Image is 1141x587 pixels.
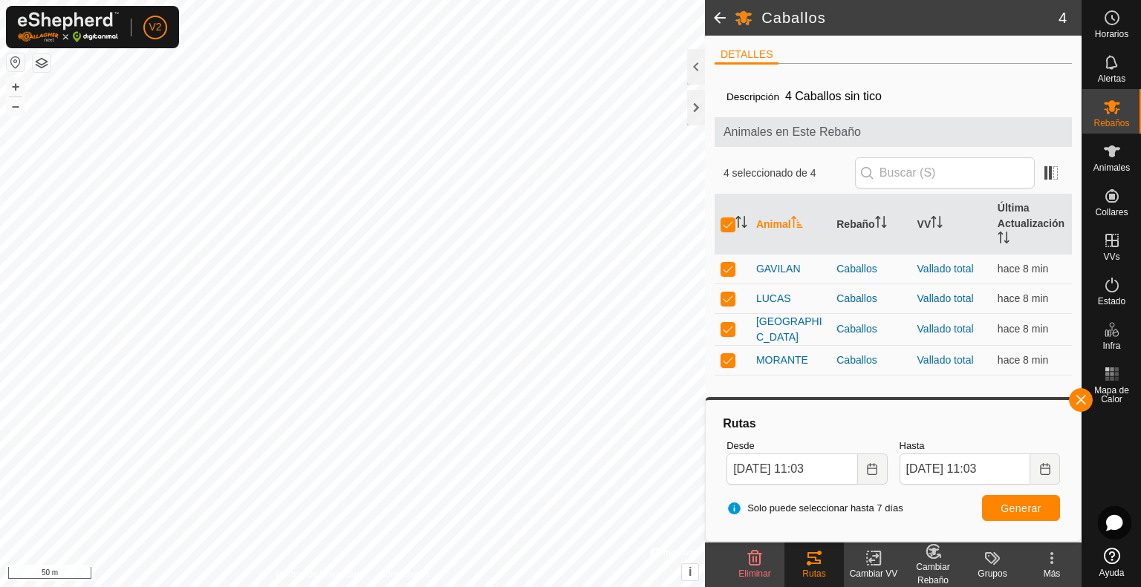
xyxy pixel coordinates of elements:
th: Última Actualización [992,194,1072,255]
div: Caballos [836,261,905,277]
div: Caballos [836,352,905,368]
button: – [7,97,25,115]
div: Grupos [963,567,1022,580]
a: Vallado total [917,354,974,366]
span: 19 ago 2025, 12:00 [998,323,1048,335]
p-sorticon: Activar para ordenar [931,218,943,230]
button: + [7,78,25,96]
label: Desde [726,439,887,453]
span: Ayuda [1099,568,1125,577]
span: Solo puede seleccionar hasta 7 días [726,501,903,516]
span: VVs [1103,252,1119,261]
button: Choose Date [858,453,888,485]
span: 19 ago 2025, 12:00 [998,263,1048,275]
th: VV [911,194,992,255]
a: Contáctenos [380,568,429,581]
span: 19 ago 2025, 12:00 [998,292,1048,304]
span: LUCAS [756,291,791,306]
span: Animales en Este Rebaño [724,123,1063,141]
a: Ayuda [1082,542,1141,583]
p-sorticon: Activar para ordenar [791,218,803,230]
span: 4 Caballos sin tico [779,84,888,108]
a: Vallado total [917,263,974,275]
a: Vallado total [917,292,974,304]
span: Infra [1102,341,1120,350]
img: Logo Gallagher [18,12,119,42]
div: Cambiar Rebaño [903,560,963,587]
th: Animal [750,194,830,255]
span: Animales [1093,163,1130,172]
div: Más [1022,567,1082,580]
div: Cambiar VV [844,567,903,580]
li: DETALLES [715,47,779,65]
input: Buscar (S) [855,157,1035,188]
label: Descripción [726,91,779,102]
button: Restablecer Mapa [7,53,25,71]
h2: Caballos [761,9,1059,27]
span: 4 seleccionado de 4 [724,165,855,181]
span: Rebaños [1093,119,1129,128]
button: Generar [982,495,1060,521]
div: Rutas [784,567,844,580]
th: Rebaño [830,194,911,255]
label: Hasta [900,439,1060,453]
span: Eliminar [738,568,770,579]
span: 19 ago 2025, 12:00 [998,354,1048,366]
span: Collares [1095,208,1128,217]
span: MORANTE [756,352,808,368]
span: Generar [1001,502,1041,514]
span: [GEOGRAPHIC_DATA] [756,314,825,345]
div: Caballos [836,291,905,306]
div: Caballos [836,321,905,337]
span: Horarios [1095,30,1128,39]
a: Política de Privacidad [276,568,361,581]
span: Estado [1098,297,1125,306]
button: Choose Date [1030,453,1060,485]
a: Vallado total [917,323,974,335]
div: Rutas [721,415,1066,433]
span: 4 [1059,7,1067,29]
button: Capas del Mapa [33,54,51,72]
span: Alertas [1098,74,1125,83]
p-sorticon: Activar para ordenar [875,218,887,230]
p-sorticon: Activar para ordenar [735,218,747,230]
p-sorticon: Activar para ordenar [998,234,1010,246]
span: GAVILAN [756,261,801,277]
span: V2 [149,19,161,35]
button: i [682,564,698,580]
span: i [689,565,692,578]
span: Mapa de Calor [1086,386,1137,404]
